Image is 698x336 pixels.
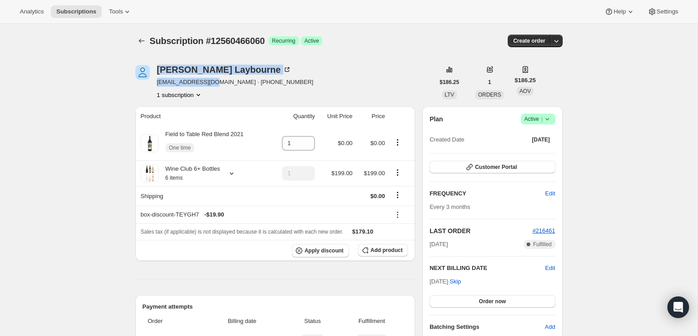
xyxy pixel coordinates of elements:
[370,193,385,199] span: $0.00
[430,161,555,173] button: Customer Portal
[141,210,385,219] div: box-discount-TEYGH7
[135,106,271,126] th: Product
[341,317,403,326] span: Fulfillment
[390,168,405,177] button: Product actions
[430,240,448,249] span: [DATE]
[540,186,560,201] button: Edit
[519,88,531,94] span: AOV
[135,65,150,80] span: Stefanie Laybourne
[430,135,464,144] span: Created Date
[515,76,536,85] span: $186.25
[318,106,355,126] th: Unit Price
[539,320,560,334] button: Add
[338,140,353,146] span: $0.00
[444,274,466,289] button: Skip
[150,36,265,46] span: Subscription #12560466060
[157,90,203,99] button: Product actions
[135,186,271,206] th: Shipping
[364,170,385,177] span: $199.00
[613,8,626,15] span: Help
[532,136,550,143] span: [DATE]
[143,302,408,311] h2: Payment attempts
[434,76,465,88] button: $186.25
[545,264,555,273] button: Edit
[430,278,461,285] span: [DATE] ·
[157,65,292,74] div: [PERSON_NAME] Laybourne
[479,298,506,305] span: Order now
[103,5,137,18] button: Tools
[157,78,313,87] span: [EMAIL_ADDRESS][DOMAIN_NAME] · [PHONE_NUMBER]
[475,164,517,171] span: Customer Portal
[667,296,689,318] div: Open Intercom Messenger
[508,35,550,47] button: Create order
[545,189,555,198] span: Edit
[599,5,640,18] button: Help
[358,244,408,256] button: Add product
[355,106,388,126] th: Price
[371,247,403,254] span: Add product
[430,295,555,308] button: Order now
[143,311,197,331] th: Order
[272,37,295,44] span: Recurring
[56,8,96,15] span: Subscriptions
[390,190,405,200] button: Shipping actions
[304,37,319,44] span: Active
[331,170,353,177] span: $199.00
[51,5,102,18] button: Subscriptions
[159,130,244,157] div: Field to Table Red Blend 2021
[532,226,555,235] button: #216461
[14,5,49,18] button: Analytics
[532,227,555,234] a: #216461
[483,76,497,88] button: 1
[541,115,542,123] span: |
[135,35,148,47] button: Subscriptions
[169,144,191,151] span: One time
[545,323,555,332] span: Add
[159,164,220,182] div: Wine Club 6+ Bottles
[657,8,678,15] span: Settings
[450,277,461,286] span: Skip
[430,115,443,124] h2: Plan
[200,317,285,326] span: Billing date
[527,133,555,146] button: [DATE]
[292,244,349,257] button: Apply discount
[430,226,532,235] h2: LAST ORDER
[20,8,44,15] span: Analytics
[430,264,545,273] h2: NEXT BILLING DATE
[370,140,385,146] span: $0.00
[430,189,545,198] h2: FREQUENCY
[109,8,123,15] span: Tools
[524,115,552,124] span: Active
[141,229,344,235] span: Sales tax (if applicable) is not displayed because it is calculated with each new order.
[271,106,318,126] th: Quantity
[352,228,373,235] span: $179.10
[290,317,336,326] span: Status
[304,247,344,254] span: Apply discount
[513,37,545,44] span: Create order
[204,210,224,219] span: - $19.90
[533,241,551,248] span: Fulfilled
[166,175,183,181] small: 6 items
[642,5,684,18] button: Settings
[430,323,545,332] h6: Batching Settings
[478,92,501,98] span: ORDERS
[430,203,470,210] span: Every 3 months
[488,79,491,86] span: 1
[445,92,454,98] span: LTV
[440,79,459,86] span: $186.25
[390,137,405,147] button: Product actions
